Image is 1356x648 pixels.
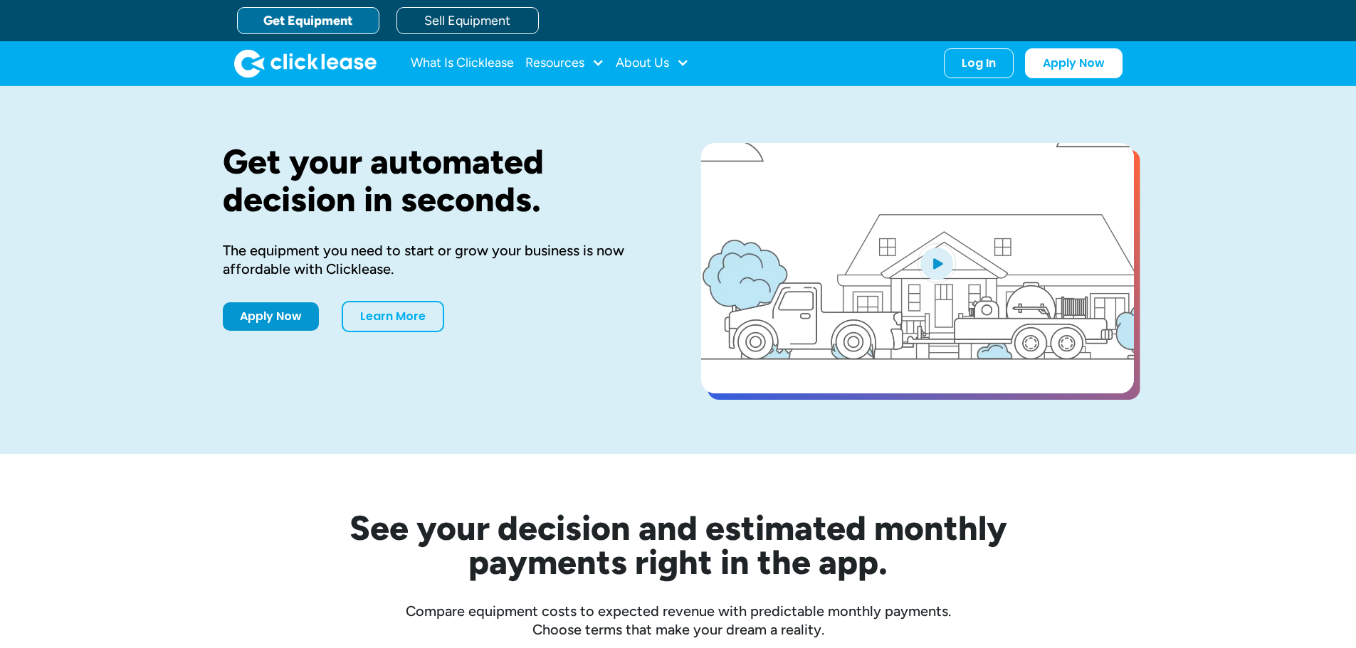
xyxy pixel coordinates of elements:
a: Sell Equipment [396,7,539,34]
a: Get Equipment [237,7,379,34]
div: Resources [525,49,604,78]
img: Blue play button logo on a light blue circular background [918,243,956,283]
img: Clicklease logo [234,49,377,78]
a: home [234,49,377,78]
div: The equipment you need to start or grow your business is now affordable with Clicklease. [223,241,656,278]
div: Compare equipment costs to expected revenue with predictable monthly payments. Choose terms that ... [223,602,1134,639]
a: Apply Now [223,302,319,331]
a: What Is Clicklease [411,49,514,78]
div: About Us [616,49,689,78]
a: Apply Now [1025,48,1123,78]
a: open lightbox [701,143,1134,393]
div: Log In [962,56,996,70]
a: Learn More [342,301,444,332]
h2: See your decision and estimated monthly payments right in the app. [280,511,1077,579]
h1: Get your automated decision in seconds. [223,143,656,218]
